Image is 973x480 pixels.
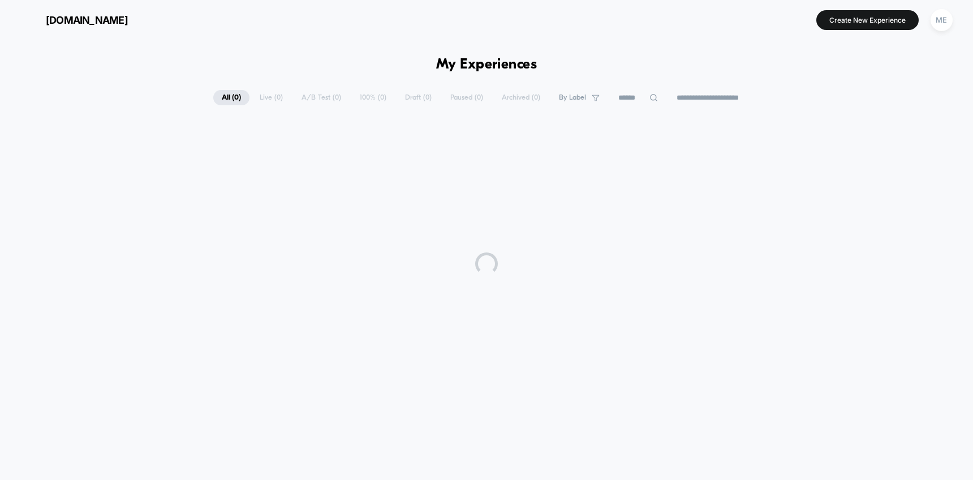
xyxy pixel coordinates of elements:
span: By Label [559,93,586,102]
div: ME [931,9,953,31]
h1: My Experiences [436,57,537,73]
span: [DOMAIN_NAME] [46,14,128,26]
button: ME [927,8,956,32]
span: All ( 0 ) [213,90,249,105]
button: [DOMAIN_NAME] [17,11,131,29]
button: Create New Experience [816,10,919,30]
